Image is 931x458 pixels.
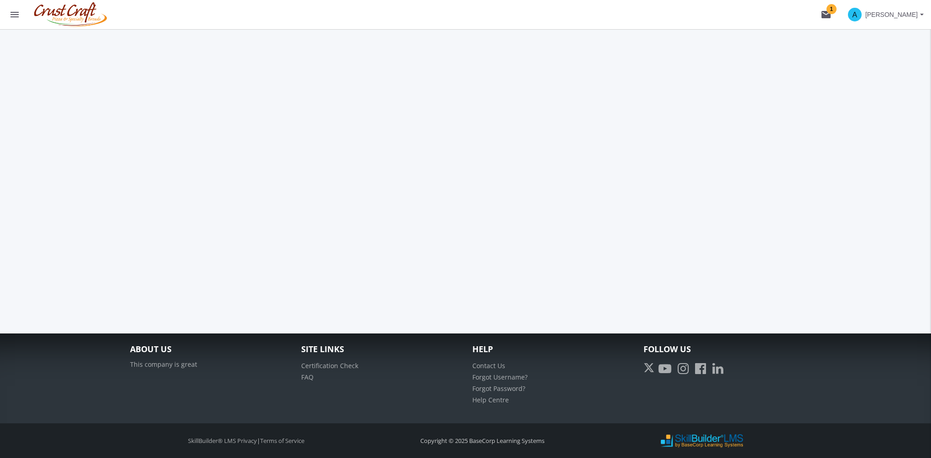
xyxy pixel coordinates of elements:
[472,345,630,354] h4: Help
[301,345,459,354] h4: Site Links
[821,9,832,20] mat-icon: mail
[848,8,862,21] span: A
[472,396,509,404] a: Help Centre
[661,434,743,448] img: SkillBuilder LMS Logo
[130,360,288,369] p: This company is great
[301,373,314,381] a: FAQ
[9,9,20,20] mat-icon: menu
[472,373,528,381] a: Forgot Username?
[472,384,525,393] a: Forgot Password?
[130,345,288,354] h4: About Us
[260,437,304,445] a: Terms of Service
[472,361,505,370] a: Contact Us
[301,361,358,370] a: Certification Check
[865,6,918,23] span: [PERSON_NAME]
[29,2,112,27] img: logo.png
[367,437,598,445] div: Copyright © 2025 BaseCorp Learning Systems
[188,437,257,445] a: SkillBuilder® LMS Privacy
[643,345,801,354] h4: Follow Us
[135,437,358,445] div: |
